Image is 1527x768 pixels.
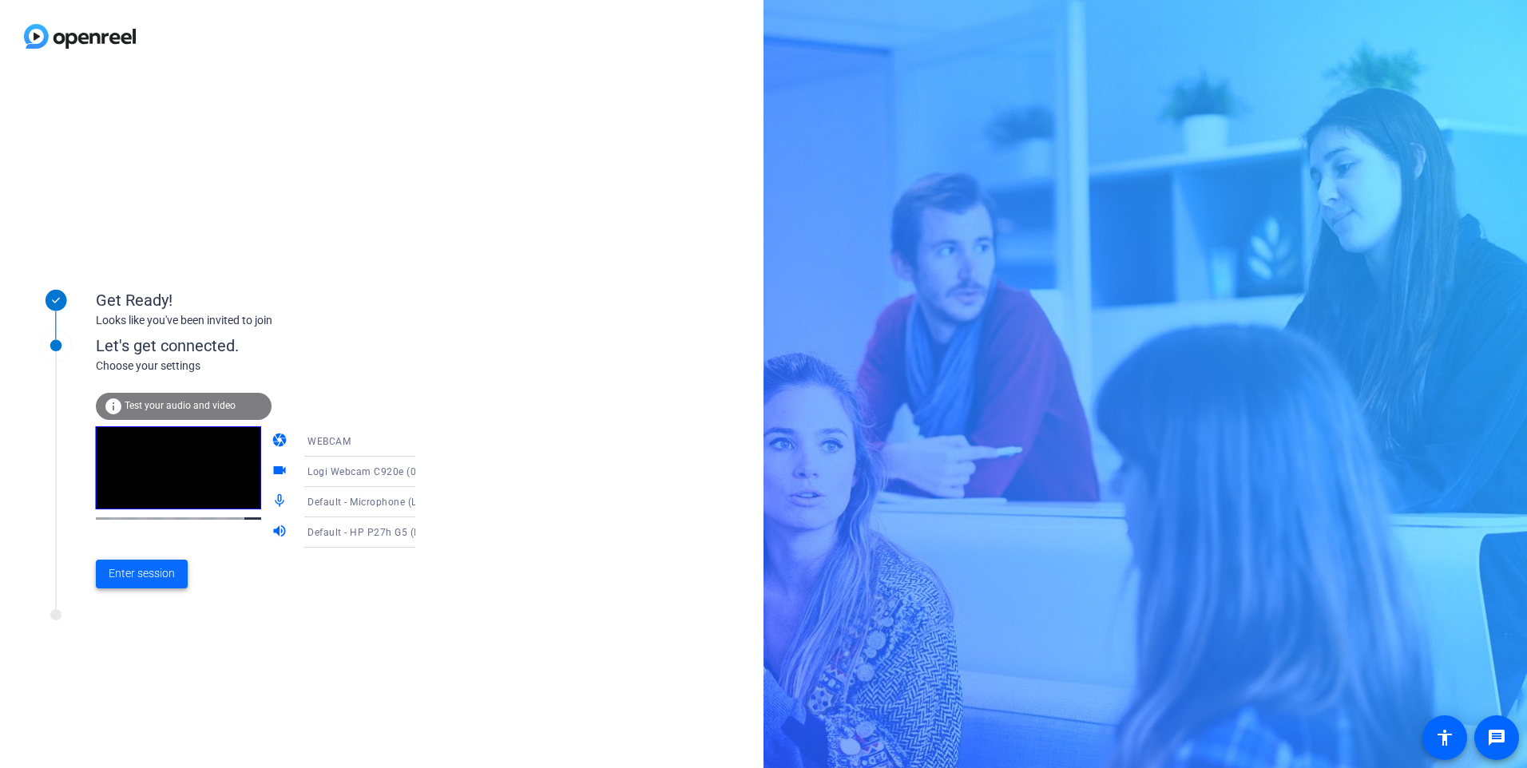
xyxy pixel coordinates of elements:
div: Let's get connected. [96,334,448,358]
div: Looks like you've been invited to join [96,312,415,329]
span: Default - HP P27h G5 (Intel(R) Display Audio) [307,525,519,538]
span: Logi Webcam C920e (046d:08b6) [307,465,465,477]
button: Enter session [96,560,188,588]
mat-icon: accessibility [1435,728,1454,747]
span: Default - Microphone (Logi Webcam C920e) (046d:08b6) [307,495,572,508]
mat-icon: volume_up [272,523,291,542]
div: Get Ready! [96,288,415,312]
mat-icon: camera [272,432,291,451]
mat-icon: message [1487,728,1506,747]
span: WEBCAM [307,436,351,447]
span: Enter session [109,565,175,582]
mat-icon: mic_none [272,493,291,512]
span: Test your audio and video [125,400,236,411]
mat-icon: info [104,397,123,416]
mat-icon: videocam [272,462,291,481]
div: Choose your settings [96,358,448,374]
